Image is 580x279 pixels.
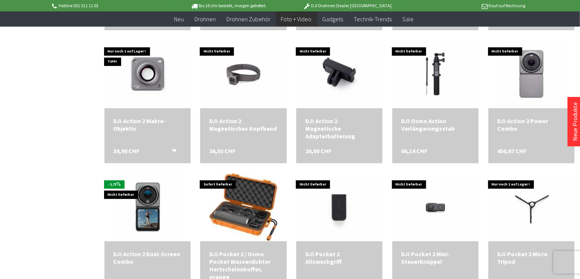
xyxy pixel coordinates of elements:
span: Gadgets [322,15,343,23]
p: Kauf auf Rechnung [407,1,525,10]
p: Bis 16 Uhr bestellt, morgen geliefert. [169,1,288,10]
img: DJI Action 2 Dual-Screen Combo [113,173,182,241]
a: Technik-Trends [349,11,397,27]
a: Drohnen Zubehör [221,11,276,27]
span: Technik-Trends [354,15,392,23]
div: DJI Pocket 2 Micro Tripod [498,250,566,266]
a: Gadgets [317,11,349,27]
span: Neu [174,15,184,23]
a: DJI Osmo Action Verlängerungsstab 66,14 CHF [401,117,469,133]
div: DJI Action 2 Magnetische Adapterhalterung [305,117,373,140]
a: DJI Action 2 Makro-Objektiv 39,90 CHF In den Warenkorb [114,117,182,133]
div: DJI Pocket 2 Mini-Steuerknüppel [401,250,469,266]
img: DJI Action 2 Power Combo [497,40,566,108]
span: Drohnen [194,15,216,23]
p: DJI Drohnen Dealer [GEOGRAPHIC_DATA] [288,1,407,10]
div: DJI Action 2 Dual-Screen Combo [114,250,182,266]
a: DJI Pocket 2 Mini-Steuerknüppel 28,10 CHF [401,250,469,266]
img: DJI Pocket 2 Mini-Steuerknüppel [392,179,479,236]
a: DJI Pocket 2 Micro Tripod 28,10 CHF In den Warenkorb [498,250,566,266]
span: Drohnen Zubehör [226,15,270,23]
div: DJI Osmo Action Verlängerungsstab [401,117,469,133]
img: DJI Action 2 Magnetisches Kopfband [200,45,286,103]
a: Foto + Video [276,11,317,27]
span: 36,03 CHF [209,147,235,155]
a: Drohnen [189,11,221,27]
img: DJI Osmo Action Verlängerungsstab [392,45,479,103]
span: Foto + Video [281,15,312,23]
a: Neue Produkte [571,102,579,141]
div: DJI Pocket 2 Allzweckgriff [305,250,373,266]
span: Sale [403,15,414,23]
a: Sale [397,11,419,27]
span: 26,00 CHF [305,147,332,155]
span: 66,14 CHF [401,147,428,155]
a: DJI Pocket 2 Allzweckgriff 109,40 CHF [305,250,373,266]
a: DJI Action 2 Magnetische Adapterhalterung 26,00 CHF [305,117,373,140]
span: 39,90 CHF [114,147,140,155]
span: 450,67 CHF [498,147,527,155]
img: DJI Action 2 Makro-Objektiv [104,45,191,103]
img: DJI Pocket 2 Micro Tripod [488,179,575,236]
img: DJI Pocket 2 Allzweckgriff [296,179,382,236]
div: DJI Action 2 Power Combo [498,117,566,133]
div: DJI Action 2 Magnetisches Kopfband [209,117,277,133]
a: DJI Action 2 Magnetisches Kopfband 36,03 CHF [209,117,277,133]
div: DJI Action 2 Makro-Objektiv [114,117,182,133]
img: DJI Pocket 2 / Osmo Pocket Wasserdichter Hartschalenkoffer, orange [209,173,278,241]
a: DJI Action 2 Power Combo 450,67 CHF [498,117,566,133]
p: Hotline 032 511 11 03 [51,1,169,10]
img: DJI Action 2 Magnetische Adapterhalterung [296,45,382,103]
a: DJI Action 2 Dual-Screen Combo 571,11 CHF [114,250,182,266]
button: In den Warenkorb [163,147,181,157]
a: Neu [169,11,189,27]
